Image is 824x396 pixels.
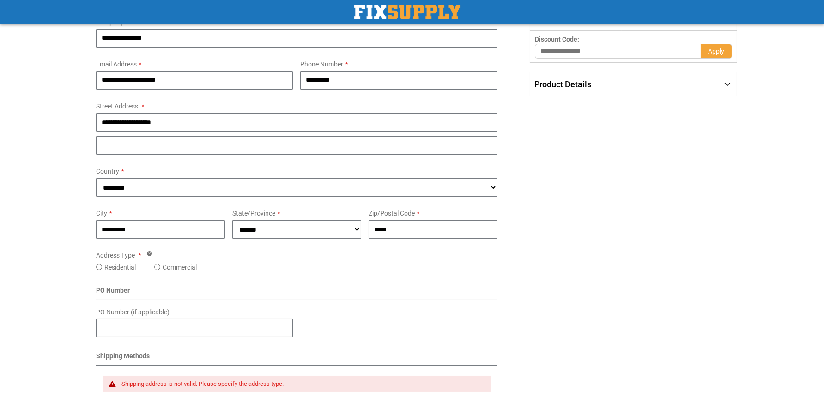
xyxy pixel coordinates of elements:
[96,168,119,175] span: Country
[96,286,497,300] div: PO Number
[163,263,197,272] label: Commercial
[96,252,135,259] span: Address Type
[96,60,137,68] span: Email Address
[96,308,170,316] span: PO Number (if applicable)
[534,79,591,89] span: Product Details
[96,18,124,26] span: Company
[104,263,136,272] label: Residential
[96,102,138,110] span: Street Address
[300,60,343,68] span: Phone Number
[354,5,460,19] img: Fix Industrial Supply
[535,36,579,43] span: Discount Code:
[354,5,460,19] a: store logo
[96,210,107,217] span: City
[232,210,275,217] span: State/Province
[96,351,497,366] div: Shipping Methods
[708,48,724,55] span: Apply
[369,210,415,217] span: Zip/Postal Code
[121,380,481,388] div: Shipping address is not valid. Please specify the address type.
[701,44,732,59] button: Apply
